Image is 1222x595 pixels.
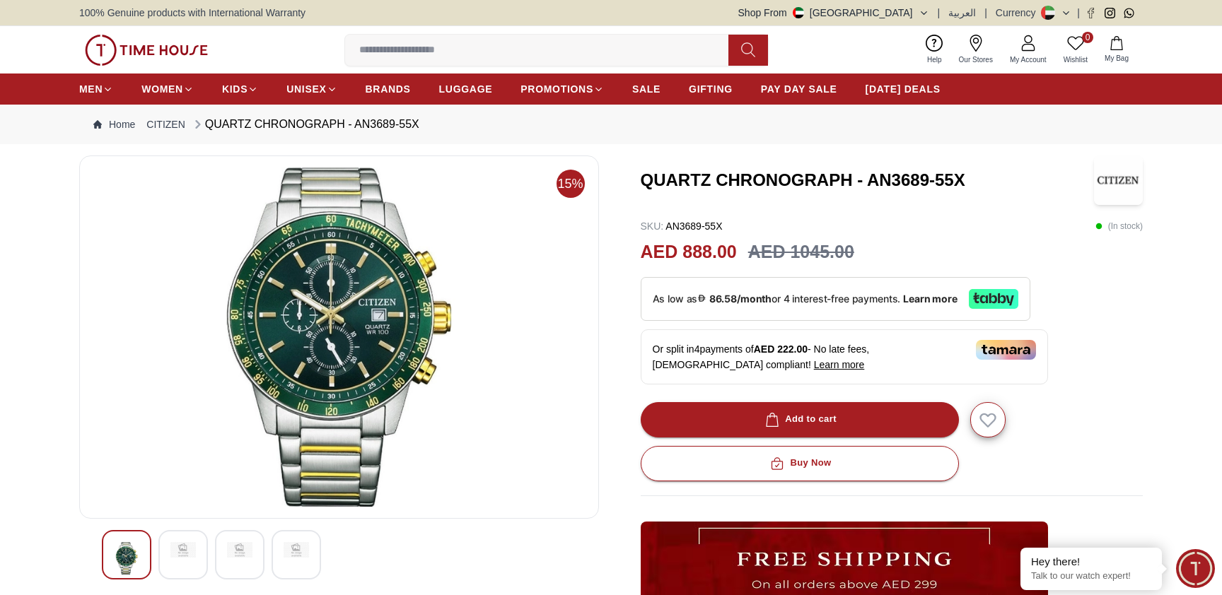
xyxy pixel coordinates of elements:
[191,116,419,133] div: QUARTZ CHRONOGRAPH - AN3689-55X
[146,117,185,131] a: CITIZEN
[921,54,948,65] span: Help
[520,82,593,96] span: PROMOTIONS
[976,340,1036,360] img: Tamara
[762,411,837,428] div: Add to cart
[948,6,976,20] button: العربية
[79,76,113,102] a: MEN
[641,239,737,266] h2: AED 888.00
[632,76,661,102] a: SALE
[93,117,135,131] a: Home
[1099,53,1134,64] span: My Bag
[1055,32,1096,68] a: 0Wishlist
[1105,8,1115,18] a: Instagram
[1086,8,1096,18] a: Facebook
[761,82,837,96] span: PAY DAY SALE
[996,6,1042,20] div: Currency
[286,82,326,96] span: UNISEX
[1124,8,1134,18] a: Whatsapp
[919,32,950,68] a: Help
[761,76,837,102] a: PAY DAY SALE
[632,82,661,96] span: SALE
[141,76,194,102] a: WOMEN
[1031,570,1151,582] p: Talk to our watch expert!
[984,6,987,20] span: |
[91,167,587,507] img: QUARTZ CHRONOGRAPH - AN3689-55X
[738,6,929,20] button: Shop From[GEOGRAPHIC_DATA]
[1096,33,1137,66] button: My Bag
[1095,219,1143,233] p: ( In stock )
[1004,54,1052,65] span: My Account
[950,32,1001,68] a: Our Stores
[641,220,664,232] span: SKU :
[1077,6,1080,20] span: |
[227,542,252,558] img: QUARTZ CHRONOGRAPH - AN3689-55X
[814,359,865,370] span: Learn more
[754,343,808,355] span: AED 222.00
[286,76,337,102] a: UNISEX
[1082,32,1093,43] span: 0
[793,7,804,18] img: United Arab Emirates
[439,76,493,102] a: LUGGAGE
[222,76,258,102] a: KIDS
[1094,155,1143,205] img: QUARTZ CHRONOGRAPH - AN3689-55X
[141,82,183,96] span: WOMEN
[520,76,604,102] a: PROMOTIONS
[866,76,941,102] a: [DATE] DEALS
[689,82,733,96] span: GIFTING
[1031,555,1151,569] div: Hey there!
[114,542,139,575] img: QUARTZ CHRONOGRAPH - AN3689-55X
[557,170,585,198] span: 15%
[1176,549,1215,588] div: Chat Widget
[366,82,411,96] span: BRANDS
[79,6,305,20] span: 100% Genuine products with International Warranty
[641,219,723,233] p: AN3689-55X
[85,35,208,66] img: ...
[641,329,1048,384] div: Or split in 4 payments of - No late fees, [DEMOGRAPHIC_DATA] compliant!
[866,82,941,96] span: [DATE] DEALS
[79,82,103,96] span: MEN
[439,82,493,96] span: LUGGAGE
[79,105,1143,144] nav: Breadcrumb
[641,402,959,437] button: Add to cart
[641,169,1095,192] h3: QUARTZ CHRONOGRAPH - AN3689-55X
[953,54,999,65] span: Our Stores
[366,76,411,102] a: BRANDS
[641,446,959,481] button: Buy Now
[1058,54,1093,65] span: Wishlist
[748,239,854,266] h3: AED 1045.00
[689,76,733,102] a: GIFTING
[767,455,831,471] div: Buy Now
[222,82,248,96] span: KIDS
[938,6,941,20] span: |
[284,542,309,558] img: QUARTZ CHRONOGRAPH - AN3689-55X
[170,542,196,558] img: QUARTZ CHRONOGRAPH - AN3689-55X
